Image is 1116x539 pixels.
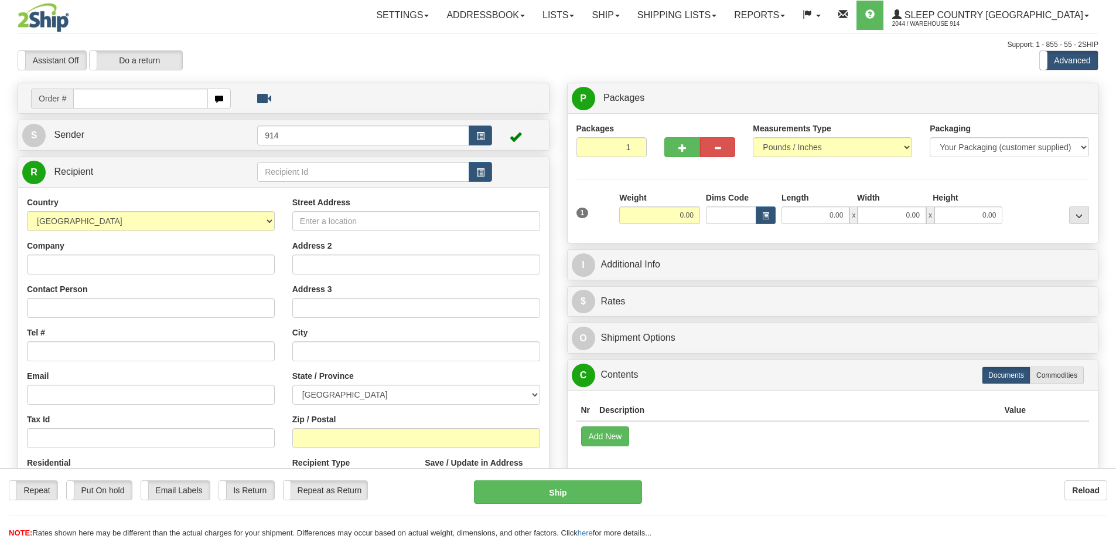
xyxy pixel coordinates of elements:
span: Order # [31,89,73,109]
label: Country [27,196,59,208]
a: Sleep Country [GEOGRAPHIC_DATA] 2044 / Warehouse 914 [883,1,1098,30]
label: Address 3 [292,283,332,295]
input: Recipient Id [257,162,469,182]
a: Lists [534,1,583,30]
a: Shipping lists [629,1,725,30]
label: Contact Person [27,283,87,295]
label: State / Province [292,370,354,382]
span: 1 [576,208,589,218]
img: logo2044.jpg [18,3,69,32]
label: Tel # [27,327,45,338]
button: Reload [1064,480,1107,500]
span: Sleep Country [GEOGRAPHIC_DATA] [902,10,1083,20]
label: Is Return [219,481,274,500]
label: City [292,327,308,338]
label: Repeat as Return [284,481,367,500]
th: Nr [576,399,595,421]
label: Tax Id [27,413,50,425]
label: Packages [576,123,615,134]
button: Add New [581,426,630,446]
a: Addressbook [438,1,534,30]
label: Height [933,192,958,204]
label: Address 2 [292,240,332,252]
label: Length [781,192,809,204]
a: OShipment Options [572,326,1094,350]
label: Email Labels [141,481,210,500]
b: Reload [1072,486,1100,495]
label: Advanced [1040,51,1098,70]
span: NOTE: [9,528,32,537]
a: here [578,528,593,537]
a: CContents [572,363,1094,387]
a: S Sender [22,123,257,147]
label: Company [27,240,64,252]
label: Dims Code [706,192,749,204]
th: Value [999,399,1030,421]
label: Do a return [90,51,182,70]
a: $Rates [572,290,1094,314]
span: 2044 / Warehouse 914 [892,18,980,30]
label: Width [857,192,880,204]
span: Sender [54,130,84,140]
span: I [572,253,595,277]
span: O [572,327,595,350]
label: Packaging [930,123,971,134]
a: Settings [367,1,438,30]
span: R [22,161,46,184]
span: Recipient [54,167,93,177]
label: Measurements Type [753,123,831,134]
div: Support: 1 - 855 - 55 - 2SHIP [18,40,1098,50]
input: Sender Id [257,126,469,145]
div: ... [1069,206,1089,224]
span: Packages [603,93,644,103]
label: Commodities [1030,367,1084,384]
a: Ship [583,1,628,30]
label: Save / Update in Address Book [425,457,540,480]
label: Put On hold [67,481,132,500]
span: x [849,206,858,224]
span: C [572,364,595,387]
label: Recipient Type [292,457,350,469]
span: x [926,206,934,224]
label: Email [27,370,49,382]
a: IAdditional Info [572,253,1094,277]
input: Enter a location [292,211,540,231]
label: Residential [27,457,71,469]
iframe: chat widget [1089,209,1115,329]
label: Zip / Postal [292,413,336,425]
th: Description [595,399,999,421]
label: Assistant Off [18,51,86,70]
label: Weight [619,192,646,204]
a: R Recipient [22,160,231,184]
label: Repeat [9,481,57,500]
label: Street Address [292,196,350,208]
a: Reports [725,1,794,30]
span: P [572,87,595,110]
button: Ship [474,480,642,504]
a: P Packages [572,86,1094,110]
span: S [22,124,46,147]
span: $ [572,290,595,313]
label: Documents [982,367,1030,384]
